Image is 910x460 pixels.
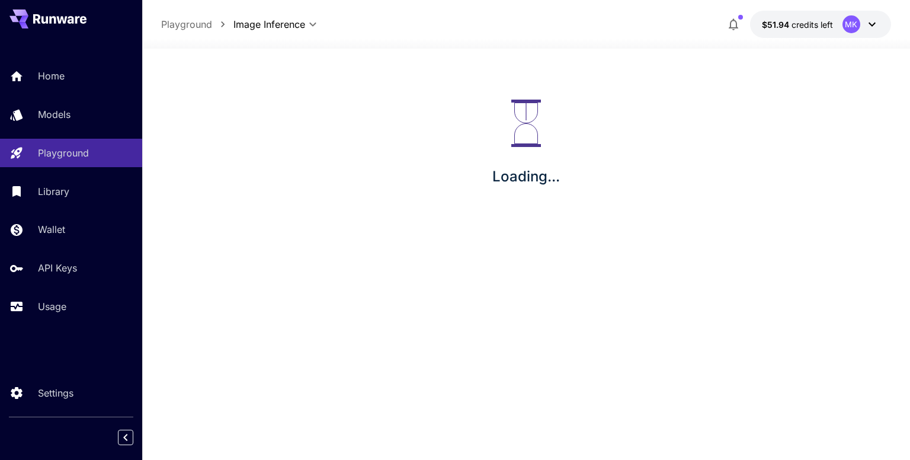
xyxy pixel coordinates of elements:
[38,222,65,237] p: Wallet
[161,17,233,31] nav: breadcrumb
[492,166,560,187] p: Loading...
[38,69,65,83] p: Home
[842,15,860,33] div: MK
[118,430,133,445] button: Collapse sidebar
[762,18,833,31] div: $51.94
[38,299,66,314] p: Usage
[38,386,73,400] p: Settings
[792,20,833,30] span: credits left
[127,427,142,448] div: Collapse sidebar
[38,184,69,199] p: Library
[762,20,792,30] span: $51.94
[38,261,77,275] p: API Keys
[161,17,212,31] a: Playground
[233,17,305,31] span: Image Inference
[750,11,891,38] button: $51.94MK
[38,107,71,122] p: Models
[38,146,89,160] p: Playground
